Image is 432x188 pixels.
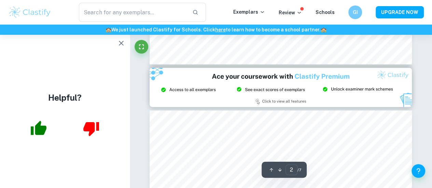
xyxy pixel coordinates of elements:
input: Search for any exemplars... [79,3,187,22]
a: here [215,27,226,32]
h6: We just launched Clastify for Schools. Click to learn how to become a school partner. [1,26,431,33]
img: Ad [150,68,412,107]
button: GI [348,5,362,19]
span: 🏫 [321,27,326,32]
img: Clastify logo [8,5,52,19]
p: Exemplars [233,8,265,16]
button: Fullscreen [135,40,148,54]
span: / 7 [297,167,301,173]
button: Help and Feedback [412,164,425,178]
p: Review [279,9,302,16]
span: 🏫 [106,27,111,32]
h6: GI [351,9,359,16]
button: UPGRADE NOW [376,6,424,18]
a: Schools [316,10,335,15]
h4: Helpful? [48,91,82,104]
